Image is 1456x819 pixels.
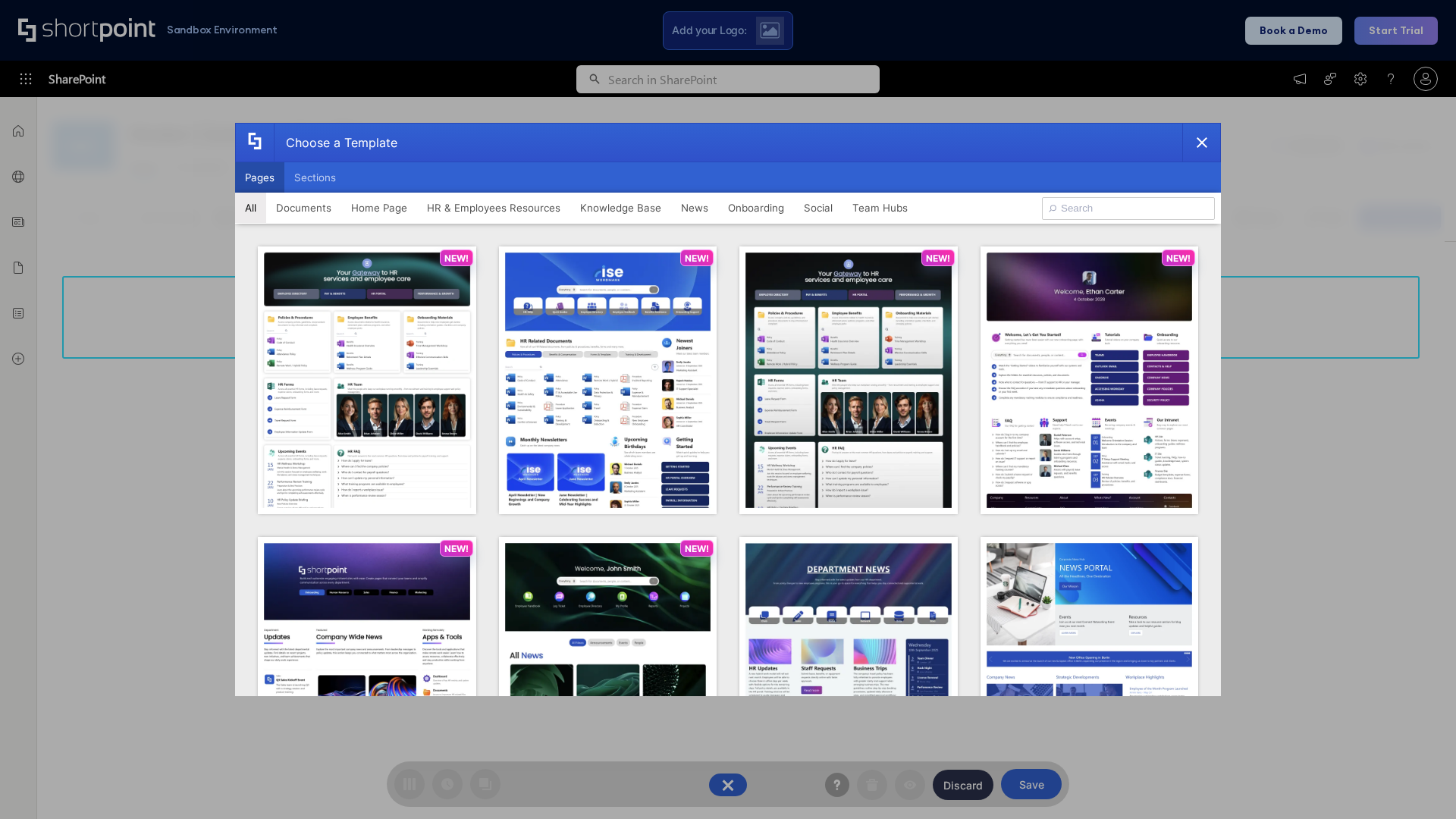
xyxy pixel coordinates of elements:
p: NEW! [685,253,709,264]
button: Onboarding [718,193,794,223]
button: Knowledge Base [570,193,671,223]
p: NEW! [444,543,469,554]
button: HR & Employees Resources [417,193,570,223]
button: Pages [235,162,284,193]
div: Choose a Template [274,124,397,162]
button: Social [794,193,843,223]
button: Documents [266,193,341,223]
iframe: Chat Widget [1183,643,1456,819]
button: News [671,193,718,223]
button: Home Page [341,193,417,223]
p: NEW! [444,253,469,264]
input: Search [1042,197,1215,220]
div: template selector [235,123,1221,696]
p: NEW! [685,543,709,554]
p: NEW! [1166,253,1191,264]
button: Team Hubs [843,193,918,223]
p: NEW! [926,253,950,264]
button: Sections [284,162,346,193]
button: All [235,193,266,223]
